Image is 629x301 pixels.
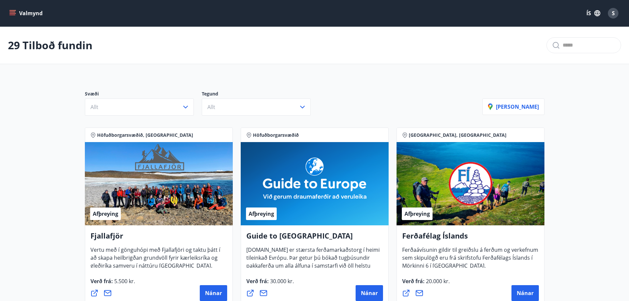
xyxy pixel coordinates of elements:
span: Nánar [361,289,378,297]
button: Allt [85,98,194,116]
button: S [605,5,621,21]
p: Svæði [85,91,202,98]
span: Allt [207,103,215,111]
span: Nánar [517,289,534,297]
span: Allt [90,103,98,111]
button: Nánar [200,285,227,301]
button: Nánar [356,285,383,301]
button: Nánar [511,285,539,301]
span: Vertu með í gönguhópi með Fjallafjöri og taktu þátt í að skapa heilbrigðan grundvöll fyrir kærlei... [90,246,220,275]
span: Nánar [205,289,222,297]
button: menu [8,7,45,19]
span: 30.000 kr. [269,278,294,285]
span: [GEOGRAPHIC_DATA], [GEOGRAPHIC_DATA] [409,132,507,138]
button: [PERSON_NAME] [482,98,544,115]
span: Verð frá : [246,278,294,290]
p: [PERSON_NAME] [488,103,539,110]
h4: Fjallafjör [90,231,227,246]
span: Verð frá : [402,278,450,290]
span: Höfuðborgarsvæðið, [GEOGRAPHIC_DATA] [97,132,193,138]
span: Afþreying [404,210,430,217]
p: Tegund [202,91,319,98]
span: Ferðaávísunin gildir til greiðslu á ferðum og verkefnum sem skipulögð eru frá skrifstofu Ferðafél... [402,246,538,275]
span: Höfuðborgarsvæðið [253,132,299,138]
span: Afþreying [249,210,274,217]
button: Allt [202,98,311,116]
span: [DOMAIN_NAME] er stærsta ferðamarkaðstorg í heimi tileinkað Evrópu. Þar getur þú bókað tugþúsundi... [246,246,380,290]
span: 20.000 kr. [425,278,450,285]
h4: Guide to [GEOGRAPHIC_DATA] [246,231,383,246]
span: Verð frá : [90,278,135,290]
h4: Ferðafélag Íslands [402,231,539,246]
p: 29 Tilboð fundin [8,38,92,53]
span: S [612,10,615,17]
span: 5.500 kr. [113,278,135,285]
button: ÍS [583,7,604,19]
span: Afþreying [93,210,118,217]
